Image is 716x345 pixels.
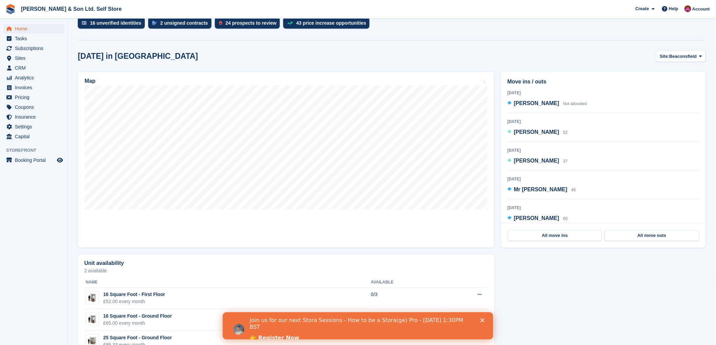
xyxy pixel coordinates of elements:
span: Coupons [15,102,55,112]
div: £65.00 every month [103,320,172,327]
span: Analytics [15,73,55,82]
span: 37 [563,159,567,164]
a: All move ins [508,230,602,241]
span: Mr [PERSON_NAME] [514,187,567,192]
a: menu [3,73,64,82]
span: Help [669,5,678,12]
span: Capital [15,132,55,141]
a: menu [3,63,64,73]
a: [PERSON_NAME] 60 [508,214,568,223]
div: [DATE] [508,119,699,125]
img: contract_signature_icon-13c848040528278c33f63329250d36e43548de30e8caae1d1a13099fd9432cc5.svg [152,21,157,25]
h2: Map [85,78,95,84]
span: Sites [15,53,55,63]
a: 👉 Register Now [27,22,76,30]
div: 2 unsigned contracts [160,20,208,26]
td: 0/0 [371,309,443,331]
div: 43 price increase opportunities [296,20,366,26]
span: [PERSON_NAME] [514,129,559,135]
img: verify_identity-adf6edd0f0f0b5bbfe63781bf79b02c33cf7c696d77639b501bdc392416b5a36.svg [82,21,87,25]
span: Home [15,24,55,33]
a: Preview store [56,156,64,164]
span: Site: [660,53,669,60]
span: Tasks [15,34,55,43]
span: Not allocated [563,101,587,106]
a: Mr [PERSON_NAME] 48 [508,186,576,194]
a: menu [3,44,64,53]
span: Subscriptions [15,44,55,53]
img: stora-icon-8386f47178a22dfd0bd8f6a31ec36ba5ce8667c1dd55bd0f319d3a0aa187defe.svg [5,4,16,14]
a: menu [3,132,64,141]
a: menu [3,24,64,33]
a: menu [3,155,64,165]
a: menu [3,122,64,131]
a: menu [3,112,64,122]
th: Available [371,277,443,288]
a: menu [3,53,64,63]
div: [DATE] [508,205,699,211]
h2: Unit availability [84,260,124,266]
span: Booking Portal [15,155,55,165]
a: 43 price increase opportunities [283,17,373,32]
span: Insurance [15,112,55,122]
span: Settings [15,122,55,131]
div: 24 prospects to review [226,20,277,26]
th: Name [84,277,371,288]
a: [PERSON_NAME] 52 [508,128,568,137]
h2: [DATE] in [GEOGRAPHIC_DATA] [78,52,198,61]
div: [DATE] [508,176,699,182]
span: Account [692,6,710,13]
a: menu [3,93,64,102]
span: Pricing [15,93,55,102]
span: 60 [563,216,567,221]
a: menu [3,34,64,43]
button: Site: Beaconsfield [656,51,706,62]
a: 16 unverified identities [78,17,148,32]
a: All move outs [605,230,699,241]
span: [PERSON_NAME] [514,158,559,164]
span: Beaconsfield [669,53,697,60]
span: 52 [563,130,567,135]
a: Map [78,72,494,248]
span: Storefront [6,147,67,154]
a: 2 unsigned contracts [148,17,215,32]
div: [DATE] [508,147,699,153]
span: [PERSON_NAME] [514,100,559,106]
img: prospect-51fa495bee0391a8d652442698ab0144808aea92771e9ea1ae160a38d050c398.svg [219,21,222,25]
a: [PERSON_NAME] & Son Ltd. Self Store [18,3,125,15]
img: 15-sqft-unit%20(1).jpg [86,315,99,324]
img: Kate Standish [685,5,691,12]
iframe: Intercom live chat banner [223,312,493,340]
span: Create [635,5,649,12]
span: 48 [571,188,576,192]
a: menu [3,83,64,92]
h2: Move ins / outs [508,78,699,86]
span: CRM [15,63,55,73]
div: 16 unverified identities [90,20,141,26]
a: 24 prospects to review [215,17,284,32]
td: 0/3 [371,288,443,309]
a: [PERSON_NAME] 37 [508,157,568,166]
div: 25 Square Foot - Ground Floor [103,334,172,341]
div: [DATE] [508,90,699,96]
img: 15-sqft-unit%20(1).jpg [86,293,99,303]
span: [PERSON_NAME] [514,215,559,221]
div: Close [258,6,265,10]
a: menu [3,102,64,112]
img: price_increase_opportunities-93ffe204e8149a01c8c9dc8f82e8f89637d9d84a8eef4429ea346261dce0b2c0.svg [287,22,293,25]
div: 16 Square Foot - First Floor [103,291,165,298]
p: 2 available [84,268,488,273]
a: [PERSON_NAME] Not allocated [508,99,587,108]
span: Invoices [15,83,55,92]
div: £52.00 every month [103,298,165,305]
div: 16 Square Foot - Ground Floor [103,313,172,320]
